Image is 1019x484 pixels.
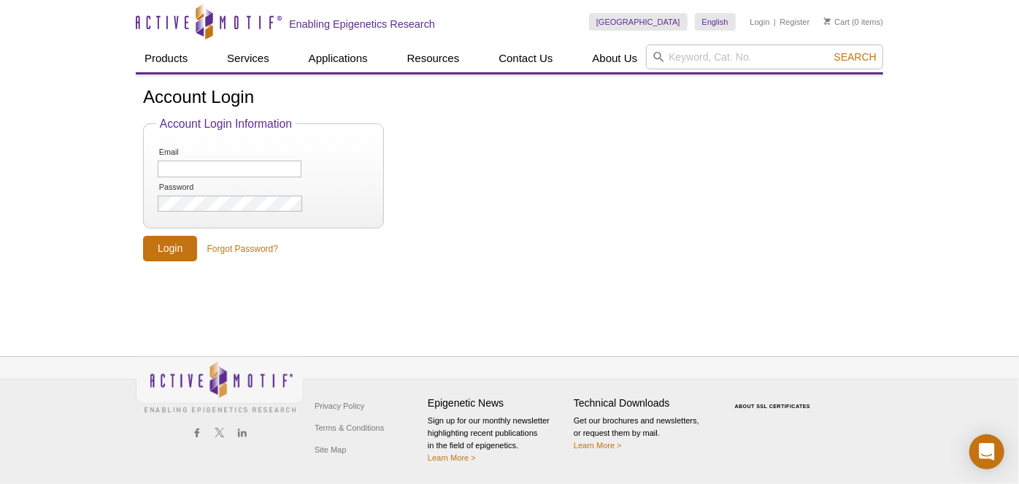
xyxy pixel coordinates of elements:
p: Get our brochures and newsletters, or request them by mail. [574,415,712,452]
button: Search [830,50,881,64]
a: Register [780,17,810,27]
h2: Enabling Epigenetics Research [289,18,435,31]
a: Contact Us [490,45,561,72]
a: Learn More > [574,441,622,450]
a: Site Map [311,439,350,461]
img: Active Motif, [136,357,304,416]
a: Services [218,45,278,72]
span: Search [834,51,877,63]
a: Forgot Password? [207,242,278,256]
li: | [774,13,776,31]
h1: Account Login [143,88,876,109]
a: ABOUT SSL CERTIFICATES [735,404,811,409]
h4: Technical Downloads [574,397,712,410]
h4: Epigenetic News [428,397,566,410]
li: (0 items) [824,13,883,31]
p: Sign up for our monthly newsletter highlighting recent publications in the field of epigenetics. [428,415,566,464]
div: Open Intercom Messenger [969,434,1004,469]
a: Privacy Policy [311,395,368,417]
label: Password [158,183,232,192]
a: Login [750,17,770,27]
input: Login [143,236,197,261]
table: Click to Verify - This site chose Symantec SSL for secure e-commerce and confidential communicati... [720,383,829,415]
a: Learn More > [428,453,476,462]
a: Cart [824,17,850,27]
a: [GEOGRAPHIC_DATA] [589,13,688,31]
a: Products [136,45,196,72]
a: English [695,13,736,31]
legend: Account Login Information [156,118,296,131]
a: Terms & Conditions [311,417,388,439]
label: Email [158,147,232,157]
a: About Us [584,45,647,72]
a: Applications [300,45,377,72]
img: Your Cart [824,18,831,25]
input: Keyword, Cat. No. [646,45,883,69]
a: Resources [399,45,469,72]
